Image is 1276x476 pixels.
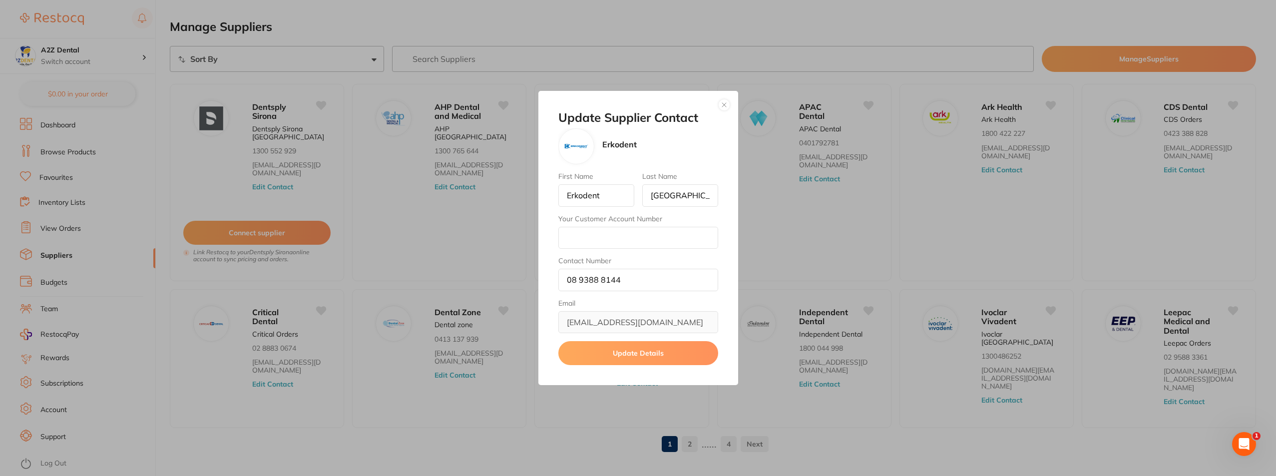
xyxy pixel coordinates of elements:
button: Update Details [558,341,718,365]
label: Last Name [642,172,718,180]
h2: Update Supplier Contact [558,111,718,125]
iframe: Intercom live chat [1232,432,1256,456]
img: Erkodent [564,144,588,149]
label: First Name [558,172,634,180]
label: Contact Number [558,257,718,265]
p: Erkodent [602,140,637,149]
label: Your Customer Account Number [558,215,718,223]
span: 1 [1253,432,1261,440]
label: Email [558,299,718,307]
